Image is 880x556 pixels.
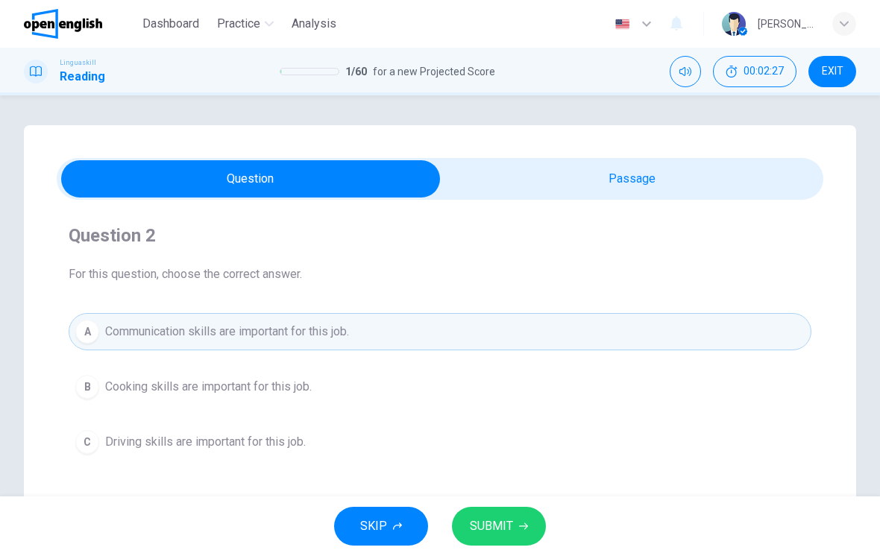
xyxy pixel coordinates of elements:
img: OpenEnglish logo [24,9,102,39]
h4: Question 2 [69,224,811,247]
img: en [613,19,632,30]
button: Dashboard [136,10,205,37]
button: EXIT [808,56,856,87]
span: SKIP [360,516,387,537]
span: Communication skills are important for this job. [105,323,349,341]
span: Cooking skills are important for this job. [105,378,312,396]
button: SUBMIT [452,507,546,546]
button: Analysis [286,10,342,37]
span: Linguaskill [60,57,96,68]
button: SKIP [334,507,428,546]
span: Practice [217,15,260,33]
button: 00:02:27 [713,56,796,87]
span: 1 / 60 [345,63,367,80]
span: Analysis [292,15,336,33]
span: Dashboard [142,15,199,33]
div: C [75,430,99,454]
a: OpenEnglish logo [24,9,136,39]
span: for a new Projected Score [373,63,495,80]
span: Driving skills are important for this job. [105,433,306,451]
div: [PERSON_NAME] [758,15,814,33]
h1: Reading [60,68,105,86]
span: For this question, choose the correct answer. [69,265,811,283]
button: Practice [211,10,280,37]
button: CDriving skills are important for this job. [69,423,811,461]
div: A [75,320,99,344]
img: Profile picture [722,12,746,36]
button: ACommunication skills are important for this job. [69,313,811,350]
span: EXIT [822,66,843,78]
div: Mute [670,56,701,87]
div: Hide [713,56,796,87]
button: BCooking skills are important for this job. [69,368,811,405]
span: SUBMIT [470,516,513,537]
div: B [75,375,99,399]
span: 00:02:27 [744,66,784,78]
